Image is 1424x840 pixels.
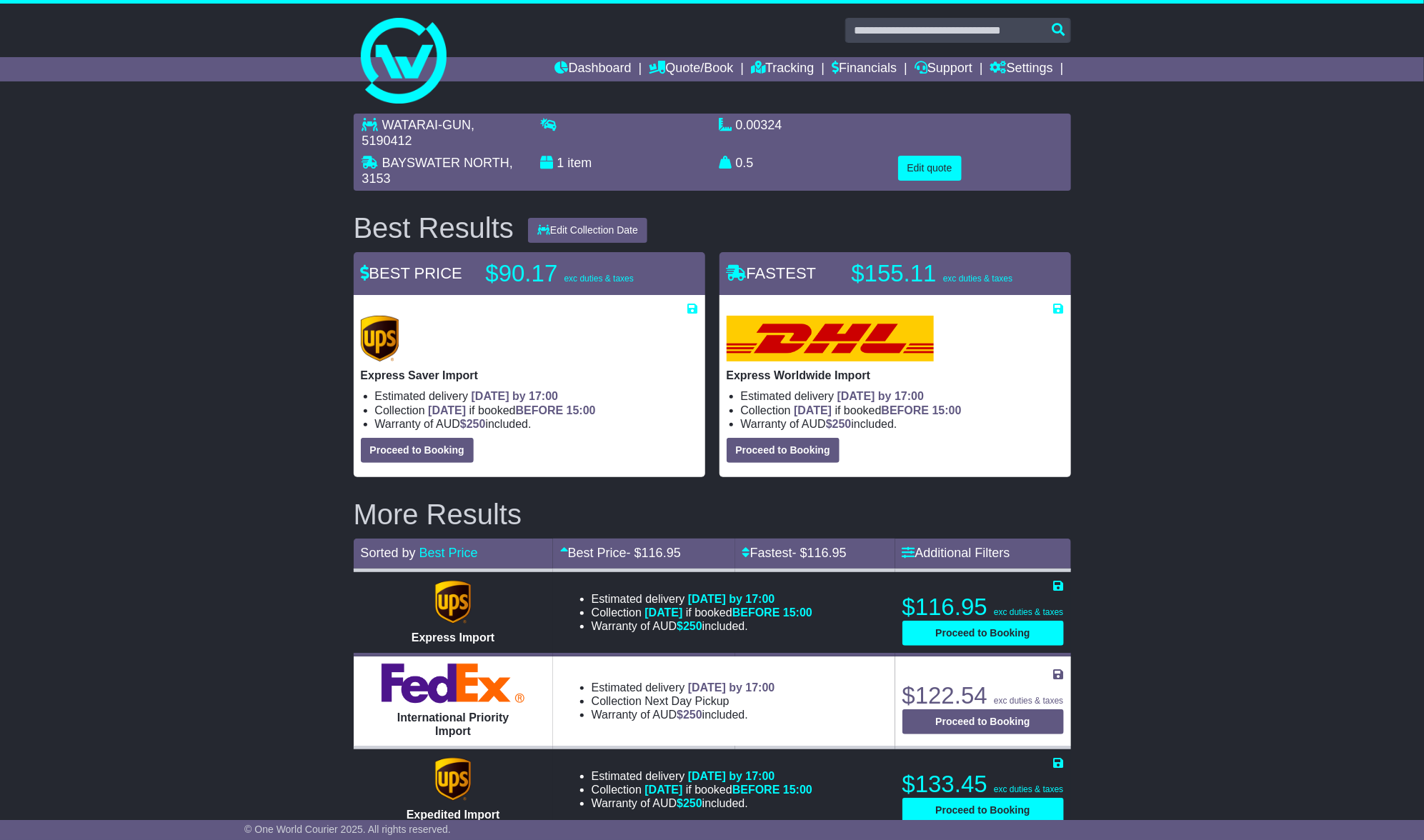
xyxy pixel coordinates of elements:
span: exc duties & taxes [943,274,1012,284]
a: Financials [832,57,897,81]
img: UPS (new): Expedited Import [435,758,471,801]
p: $90.17 [486,259,664,288]
span: 250 [683,709,702,721]
span: 15:00 [932,404,962,416]
h2: More Results [354,499,1071,530]
p: $155.11 [852,259,1030,288]
span: $ [677,620,702,632]
a: Best Price- $116.95 [560,546,681,560]
span: [DATE] [794,404,832,416]
span: [DATE] [645,784,683,796]
a: Dashboard [555,57,632,81]
span: 250 [683,797,702,809]
li: Collection [592,606,812,619]
span: BEFORE [516,404,564,416]
a: Fastest- $116.95 [742,546,847,560]
span: 15:00 [783,606,812,619]
button: Proceed to Booking [361,438,474,463]
span: 116.95 [807,546,847,560]
li: Warranty of AUD included. [592,796,812,810]
span: BAYSWATER NORTH [382,156,509,170]
img: DHL: Express Worldwide Import [727,316,934,361]
button: Edit Collection Date [528,218,647,243]
span: Express Import [412,631,494,644]
span: exc duties & taxes [564,274,634,284]
span: exc duties & taxes [994,607,1063,617]
span: item [568,156,592,170]
img: UPS (new): Express Saver Import [361,316,399,361]
li: Estimated delivery [592,592,812,606]
li: Warranty of AUD included. [741,417,1064,431]
span: $ [677,709,702,721]
li: Estimated delivery [741,389,1064,403]
span: [DATE] [428,404,466,416]
a: Additional Filters [902,546,1010,560]
span: [DATE] [645,606,683,619]
span: if booked [645,606,812,619]
li: Collection [741,404,1064,417]
span: © One World Courier 2025. All rights reserved. [244,824,451,835]
span: [DATE] by 17:00 [688,593,775,605]
span: Next Day Pickup [645,695,730,707]
button: Proceed to Booking [727,438,840,463]
span: $ [460,418,486,430]
span: 15:00 [783,784,812,796]
p: $116.95 [902,593,1064,621]
span: - $ [792,546,847,560]
div: Best Results [347,212,522,244]
span: BEFORE [732,784,780,796]
span: 250 [832,418,852,430]
img: UPS (new): Express Import [435,581,471,624]
span: exc duties & taxes [994,784,1063,794]
span: 0.00324 [736,118,782,132]
span: [DATE] by 17:00 [472,390,559,402]
span: BEFORE [882,404,930,416]
span: 250 [683,620,702,632]
img: FedEx Express: International Priority Import [382,664,524,704]
span: , 3153 [362,156,513,186]
span: FASTEST [727,264,817,282]
span: if booked [794,404,961,416]
a: Settings [990,57,1053,81]
span: BEST PRICE [361,264,462,282]
button: Proceed to Booking [902,709,1064,734]
li: Collection [375,404,698,417]
span: - $ [627,546,681,560]
span: 1 [557,156,564,170]
span: , 5190412 [362,118,475,148]
span: 0.5 [736,156,754,170]
li: Estimated delivery [592,681,775,694]
span: exc duties & taxes [994,696,1063,706]
button: Edit quote [898,156,962,181]
a: Support [915,57,972,81]
span: [DATE] by 17:00 [688,770,775,782]
span: [DATE] by 17:00 [837,390,925,402]
li: Collection [592,783,812,796]
li: Warranty of AUD included. [592,708,775,721]
span: International Priority Import [397,711,509,737]
span: if booked [645,784,812,796]
span: Expedited Import [407,809,500,821]
button: Proceed to Booking [902,798,1064,823]
a: Quote/Book [649,57,733,81]
span: 250 [467,418,486,430]
button: Proceed to Booking [902,621,1064,646]
span: $ [677,797,702,809]
a: Tracking [751,57,814,81]
span: 15:00 [567,404,596,416]
li: Warranty of AUD included. [375,417,698,431]
li: Warranty of AUD included. [592,619,812,633]
span: [DATE] by 17:00 [688,681,775,694]
p: Express Worldwide Import [727,369,1064,382]
span: Sorted by [361,546,416,560]
span: $ [826,418,852,430]
span: if booked [428,404,595,416]
li: Estimated delivery [375,389,698,403]
p: $133.45 [902,770,1064,799]
span: 116.95 [642,546,681,560]
a: Best Price [419,546,478,560]
li: Collection [592,694,775,708]
p: Express Saver Import [361,369,698,382]
li: Estimated delivery [592,769,812,783]
span: BEFORE [732,606,780,619]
